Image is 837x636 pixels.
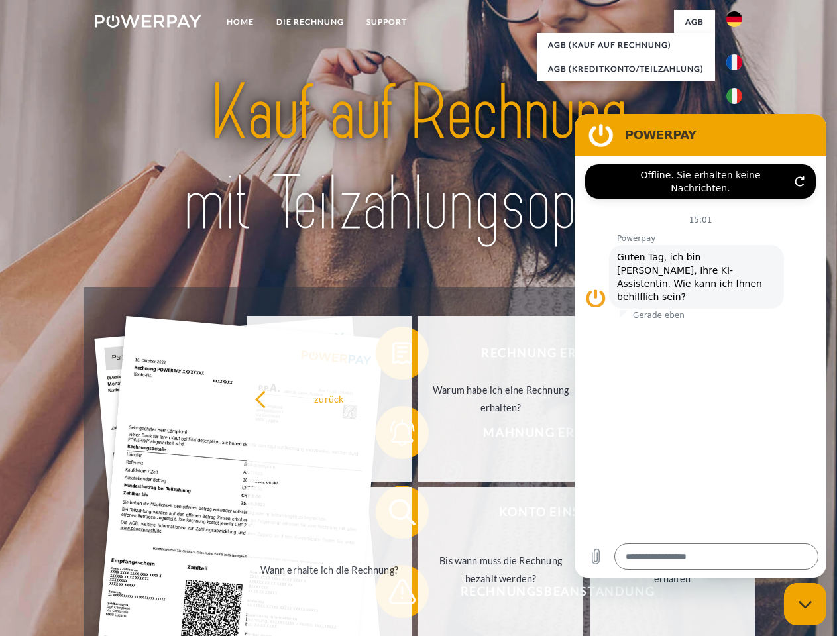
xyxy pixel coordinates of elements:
img: it [726,88,742,104]
div: Wann erhalte ich die Rechnung? [254,560,404,578]
a: agb [674,10,715,34]
img: de [726,11,742,27]
img: logo-powerpay-white.svg [95,15,201,28]
a: AGB (Kreditkonto/Teilzahlung) [537,57,715,81]
iframe: Schaltfläche zum Öffnen des Messaging-Fensters; Konversation läuft [784,583,826,625]
img: title-powerpay_de.svg [127,64,710,254]
iframe: Messaging-Fenster [575,114,826,578]
a: Home [215,10,265,34]
a: DIE RECHNUNG [265,10,355,34]
img: fr [726,54,742,70]
div: Bis wann muss die Rechnung bezahlt werden? [426,552,575,588]
div: Warum habe ich eine Rechnung erhalten? [426,381,575,417]
a: SUPPORT [355,10,418,34]
div: zurück [254,390,404,407]
a: AGB (Kauf auf Rechnung) [537,33,715,57]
